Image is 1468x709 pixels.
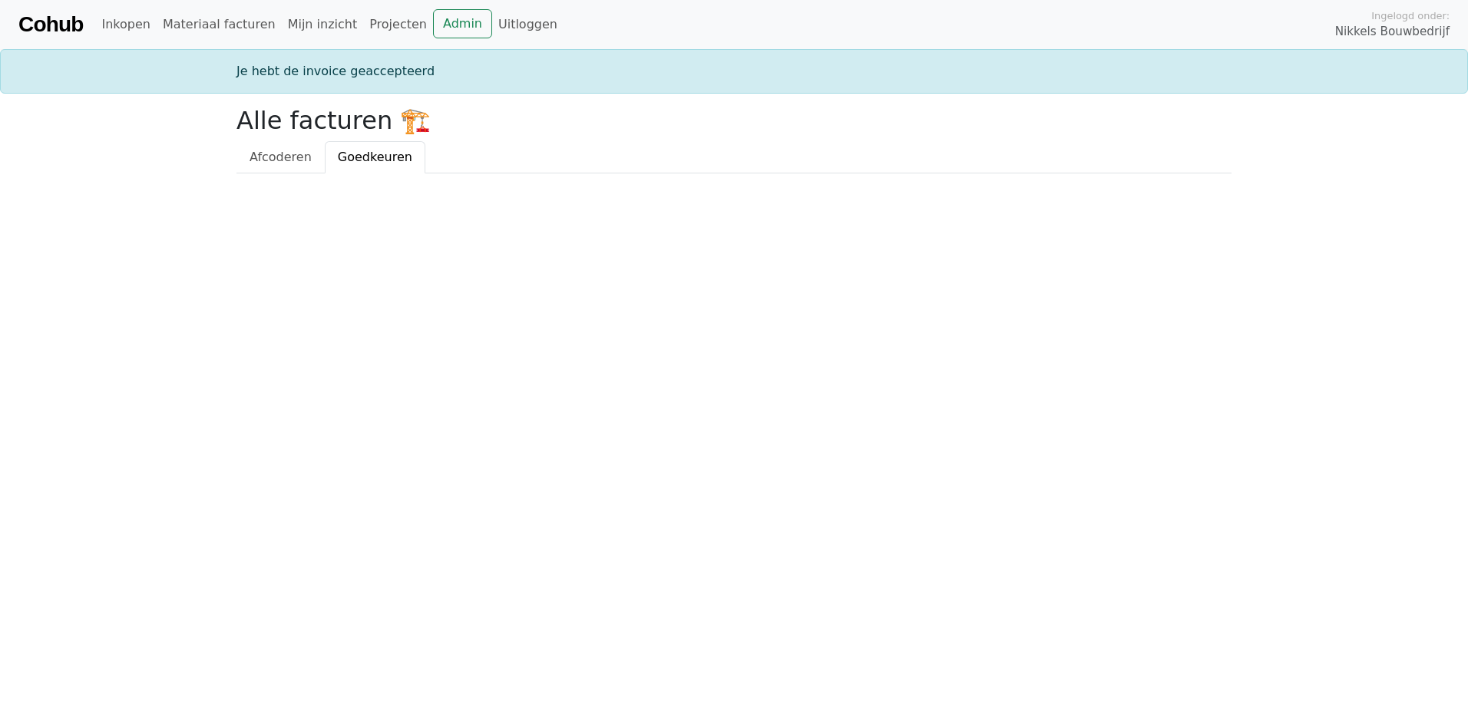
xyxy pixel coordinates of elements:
[227,62,1241,81] div: Je hebt de invoice geaccepteerd
[95,9,156,40] a: Inkopen
[492,9,564,40] a: Uitloggen
[1371,8,1450,23] span: Ingelogd onder:
[1335,23,1450,41] span: Nikkels Bouwbedrijf
[325,141,425,173] a: Goedkeuren
[236,141,325,173] a: Afcoderen
[363,9,433,40] a: Projecten
[18,6,83,43] a: Cohub
[433,9,492,38] a: Admin
[338,150,412,164] span: Goedkeuren
[236,106,1232,135] h2: Alle facturen 🏗️
[157,9,282,40] a: Materiaal facturen
[282,9,364,40] a: Mijn inzicht
[250,150,312,164] span: Afcoderen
